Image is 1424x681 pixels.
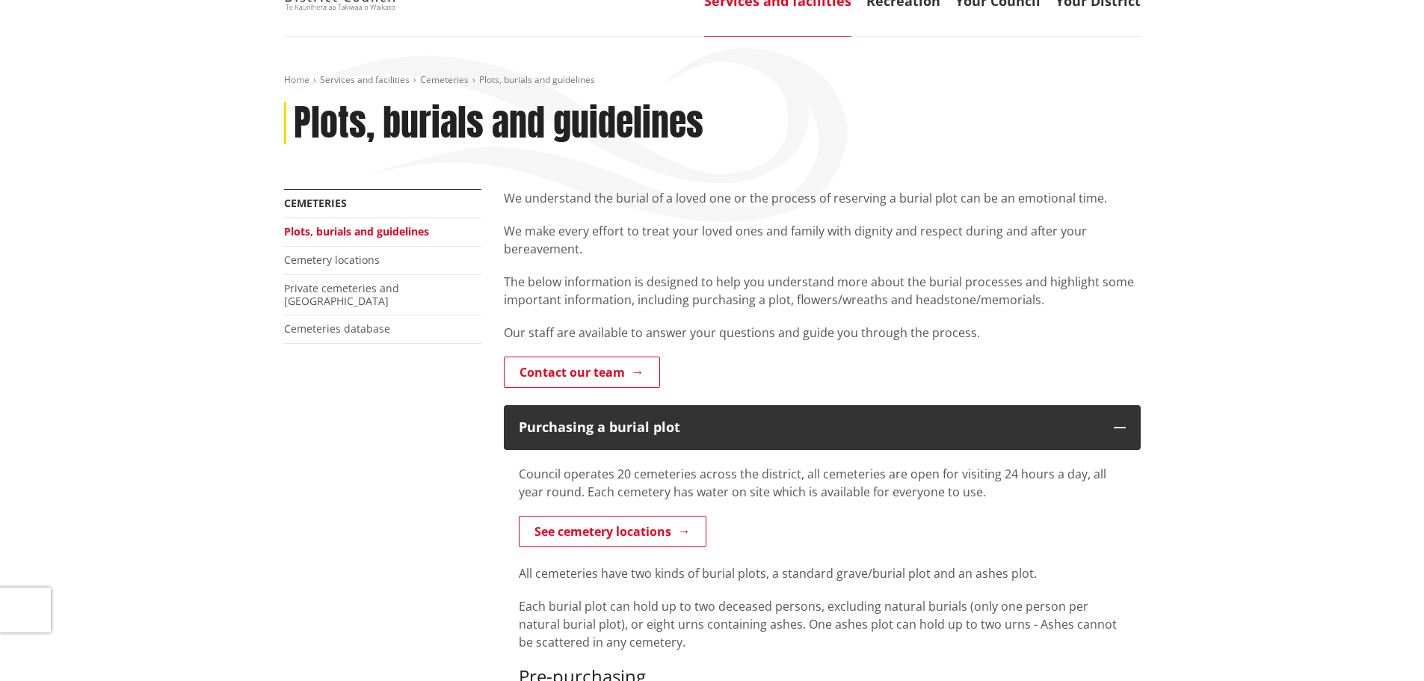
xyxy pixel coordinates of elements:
[504,273,1141,309] p: The below information is designed to help you understand more about the burial processes and high...
[284,224,429,238] a: Plots, burials and guidelines
[294,102,703,145] h1: Plots, burials and guidelines
[420,73,469,86] a: Cemeteries
[284,281,399,308] a: Private cemeteries and [GEOGRAPHIC_DATA]
[519,598,1117,650] span: Each burial plot can hold up to two deceased persons, excluding natural burials (only one person ...
[284,253,380,267] a: Cemetery locations
[1355,618,1409,672] iframe: Messenger Launcher
[504,189,1141,207] p: We understand the burial of a loved one or the process of reserving a burial plot can be an emoti...
[519,516,706,547] a: See cemetery locations
[284,321,390,336] a: Cemeteries database
[504,324,1141,342] p: Our staff are available to answer your questions and guide you through the process.
[320,73,410,86] a: Services and facilities
[504,222,1141,258] p: We make every effort to treat your loved ones and family with dignity and respect during and afte...
[284,196,347,210] a: Cemeteries
[504,405,1141,450] button: Purchasing a burial plot
[519,565,1037,582] span: All cemeteries have two kinds of burial plots, a standard grave/burial plot and an ashes plot.
[284,73,309,86] a: Home
[284,74,1141,87] nav: breadcrumb
[519,465,1126,501] p: Council operates 20 cemeteries across the district, all cemeteries are open for visiting 24 hours...
[519,420,1099,435] div: Purchasing a burial plot
[479,73,595,86] span: Plots, burials and guidelines
[504,357,660,388] a: Contact our team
